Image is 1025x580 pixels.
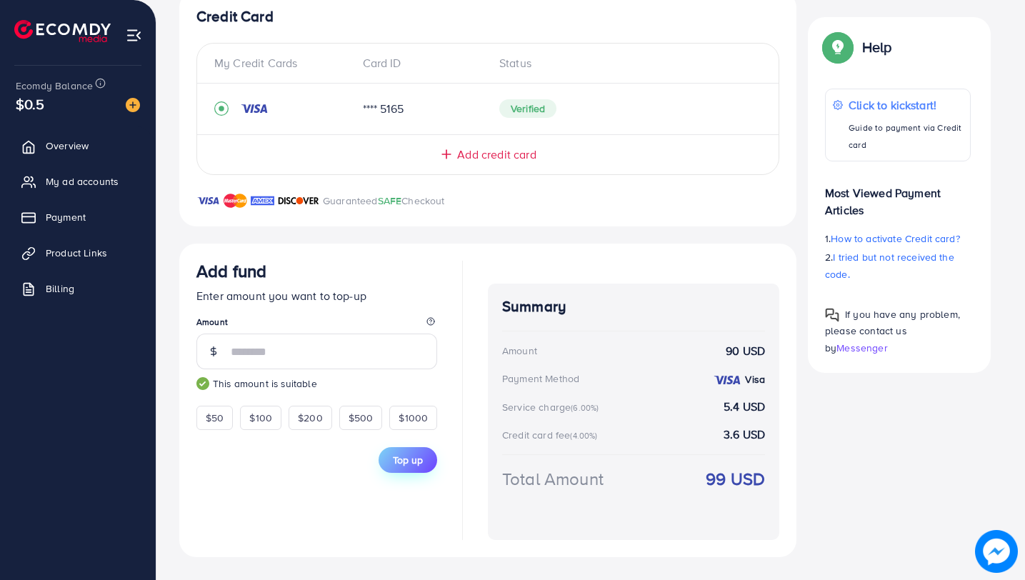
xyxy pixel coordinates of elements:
[11,239,145,267] a: Product Links
[399,411,428,425] span: $1000
[571,402,599,414] small: (6.00%)
[46,139,89,153] span: Overview
[825,308,839,322] img: Popup guide
[349,411,374,425] span: $500
[196,261,266,281] h3: Add fund
[196,377,209,390] img: guide
[196,316,437,334] legend: Amount
[502,298,765,316] h4: Summary
[825,173,971,219] p: Most Viewed Payment Articles
[849,96,963,114] p: Click to kickstart!
[502,428,602,442] div: Credit card fee
[351,55,489,71] div: Card ID
[196,8,779,26] h4: Credit Card
[214,101,229,116] svg: record circle
[240,103,269,114] img: credit
[298,411,323,425] span: $200
[488,55,761,71] div: Status
[825,230,971,247] p: 1.
[726,343,765,359] strong: 90 USD
[249,411,272,425] span: $100
[224,192,247,209] img: brand
[724,426,765,443] strong: 3.6 USD
[862,39,892,56] p: Help
[16,94,45,114] span: $0.5
[502,371,579,386] div: Payment Method
[825,250,954,281] span: I tried but not received the code.
[502,400,603,414] div: Service charge
[378,194,402,208] span: SAFE
[975,530,1018,573] img: image
[11,274,145,303] a: Billing
[46,281,74,296] span: Billing
[196,287,437,304] p: Enter amount you want to top-up
[214,55,351,71] div: My Credit Cards
[457,146,536,163] span: Add credit card
[11,131,145,160] a: Overview
[196,192,220,209] img: brand
[46,210,86,224] span: Payment
[196,376,437,391] small: This amount is suitable
[323,192,445,209] p: Guaranteed Checkout
[379,447,437,473] button: Top up
[126,98,140,112] img: image
[16,79,93,93] span: Ecomdy Balance
[502,344,537,358] div: Amount
[825,307,960,354] span: If you have any problem, please contact us by
[713,374,741,386] img: credit
[849,119,963,154] p: Guide to payment via Credit card
[836,340,887,354] span: Messenger
[251,192,274,209] img: brand
[499,99,556,118] span: Verified
[570,430,597,441] small: (4.00%)
[14,20,111,42] img: logo
[502,466,604,491] div: Total Amount
[206,411,224,425] span: $50
[724,399,765,415] strong: 5.4 USD
[825,249,971,283] p: 2.
[46,246,107,260] span: Product Links
[126,27,142,44] img: menu
[278,192,319,209] img: brand
[825,34,851,60] img: Popup guide
[393,453,423,467] span: Top up
[706,466,765,491] strong: 99 USD
[11,203,145,231] a: Payment
[46,174,119,189] span: My ad accounts
[831,231,959,246] span: How to activate Credit card?
[745,372,765,386] strong: Visa
[11,167,145,196] a: My ad accounts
